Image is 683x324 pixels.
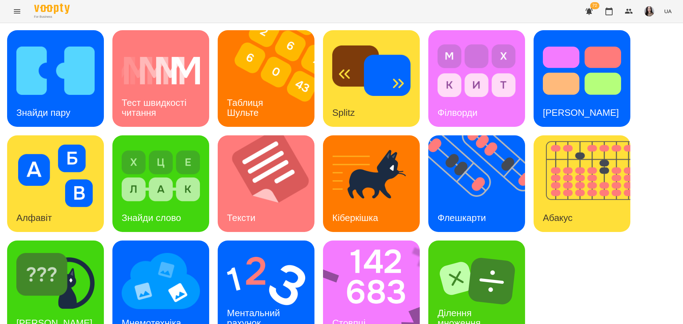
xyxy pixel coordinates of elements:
[332,39,411,102] img: Splitz
[438,107,477,118] h3: Філворди
[16,145,95,207] img: Алфавіт
[428,135,534,232] img: Флешкарти
[218,135,323,232] img: Тексти
[438,212,486,223] h3: Флешкарти
[227,250,305,312] img: Ментальний рахунок
[438,39,516,102] img: Філворди
[428,135,525,232] a: ФлешкартиФлешкарти
[122,97,189,118] h3: Тест швидкості читання
[332,212,378,223] h3: Кіберкішка
[112,135,209,232] a: Знайди словоЗнайди слово
[7,135,104,232] a: АлфавітАлфавіт
[534,30,630,127] a: Тест Струпа[PERSON_NAME]
[16,212,52,223] h3: Алфавіт
[7,30,104,127] a: Знайди паруЗнайди пару
[218,30,314,127] a: Таблиця ШультеТаблиця Шульте
[428,30,525,127] a: ФілвордиФілворди
[218,135,314,232] a: ТекстиТексти
[543,107,619,118] h3: [PERSON_NAME]
[122,250,200,312] img: Мнемотехніка
[332,107,355,118] h3: Splitz
[122,39,200,102] img: Тест швидкості читання
[227,212,255,223] h3: Тексти
[543,212,572,223] h3: Абакус
[543,39,621,102] img: Тест Струпа
[218,30,323,127] img: Таблиця Шульте
[664,7,672,15] span: UA
[323,30,420,127] a: SplitzSplitz
[534,135,630,232] a: АбакусАбакус
[34,4,70,14] img: Voopty Logo
[112,30,209,127] a: Тест швидкості читанняТест швидкості читання
[332,145,411,207] img: Кіберкішка
[323,135,420,232] a: КіберкішкаКіберкішка
[16,39,95,102] img: Знайди пару
[9,3,26,20] button: Menu
[16,107,70,118] h3: Знайди пару
[16,250,95,312] img: Знайди Кіберкішку
[34,15,70,19] span: For Business
[122,145,200,207] img: Знайди слово
[122,212,181,223] h3: Знайди слово
[644,6,654,16] img: 23d2127efeede578f11da5c146792859.jpg
[438,250,516,312] img: Ділення множення
[590,2,599,9] span: 72
[227,97,266,118] h3: Таблиця Шульте
[661,5,674,18] button: UA
[534,135,639,232] img: Абакус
